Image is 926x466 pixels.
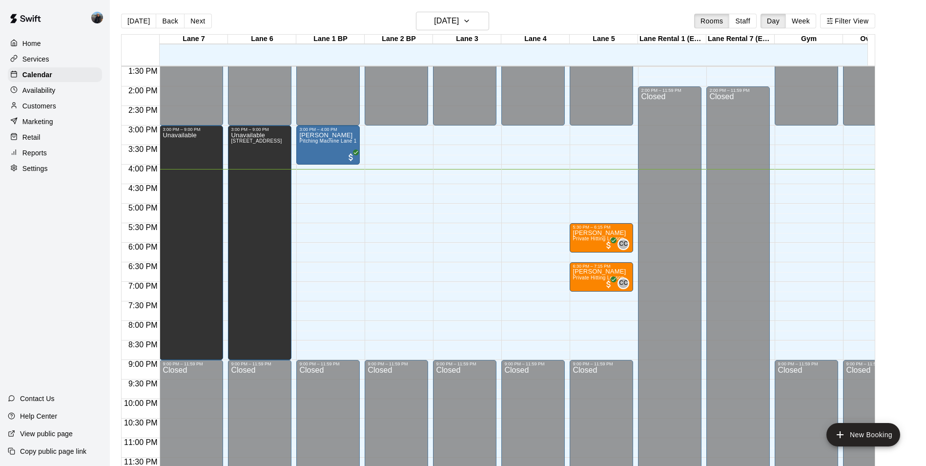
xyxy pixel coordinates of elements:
[231,127,288,132] div: 3:00 PM – 9:00 PM
[163,127,220,132] div: 3:00 PM – 9:00 PM
[843,35,911,44] div: Over Flow
[638,35,706,44] div: Lane Rental 1 (Early Bird)
[604,279,614,289] span: All customers have paid
[22,54,49,64] p: Services
[8,52,102,66] a: Services
[126,165,160,173] span: 4:00 PM
[156,14,185,28] button: Back
[91,12,103,23] img: Coach Cruz
[619,278,628,288] span: CC
[296,35,365,44] div: Lane 1 BP
[436,361,494,366] div: 9:00 PM – 11:59 PM
[22,39,41,48] p: Home
[570,35,638,44] div: Lane 5
[22,164,48,173] p: Settings
[89,8,110,27] div: Coach Cruz
[126,67,160,75] span: 1:30 PM
[617,238,629,250] div: Coach Carlos
[126,321,160,329] span: 8:00 PM
[729,14,757,28] button: Staff
[619,239,628,249] span: CC
[8,114,102,129] a: Marketing
[126,282,160,290] span: 7:00 PM
[126,204,160,212] span: 5:00 PM
[126,380,160,388] span: 9:30 PM
[621,238,629,250] span: Coach Carlos
[184,14,211,28] button: Next
[820,14,875,28] button: Filter View
[346,152,356,162] span: All customers have paid
[126,340,160,349] span: 8:30 PM
[761,14,786,28] button: Day
[434,14,459,28] h6: [DATE]
[126,126,160,134] span: 3:00 PM
[20,446,86,456] p: Copy public page link
[299,361,357,366] div: 9:00 PM – 11:59 PM
[160,126,223,360] div: 3:00 PM – 9:00 PM: Unavailable
[368,361,425,366] div: 9:00 PM – 11:59 PM
[126,86,160,95] span: 2:00 PM
[416,12,489,30] button: [DATE]
[22,117,53,127] p: Marketing
[573,264,630,269] div: 6:30 PM – 7:15 PM
[8,130,102,145] a: Retail
[8,99,102,113] a: Customers
[126,301,160,310] span: 7:30 PM
[826,423,900,446] button: add
[694,14,729,28] button: Rooms
[8,67,102,82] a: Calendar
[22,132,41,142] p: Retail
[22,70,52,80] p: Calendar
[504,361,562,366] div: 9:00 PM – 11:59 PM
[778,361,835,366] div: 9:00 PM – 11:59 PM
[22,101,56,111] p: Customers
[22,148,47,158] p: Reports
[20,394,55,403] p: Contact Us
[228,126,291,360] div: 3:00 PM – 9:00 PM: Unavailable
[570,262,633,292] div: 6:30 PM – 7:15 PM: Travis Comer
[163,361,220,366] div: 9:00 PM – 11:59 PM
[299,138,356,144] span: Pitching Machine Lane 1
[228,35,296,44] div: Lane 6
[785,14,816,28] button: Week
[126,243,160,251] span: 6:00 PM
[604,240,614,250] span: All customers have paid
[20,429,73,439] p: View public page
[709,88,767,93] div: 2:00 PM – 11:59 PM
[8,161,102,176] a: Settings
[573,275,624,280] span: Private Hitting Lesson
[501,35,570,44] div: Lane 4
[641,88,699,93] div: 2:00 PM – 11:59 PM
[126,106,160,114] span: 2:30 PM
[8,146,102,160] a: Reports
[621,277,629,289] span: Coach Carlos
[846,361,904,366] div: 9:00 PM – 11:59 PM
[8,36,102,51] a: Home
[122,438,160,446] span: 11:00 PM
[365,35,433,44] div: Lane 2 BP
[122,419,160,427] span: 10:30 PM
[126,184,160,192] span: 4:30 PM
[20,411,57,421] p: Help Center
[22,85,56,95] p: Availability
[122,458,160,466] span: 11:30 PM
[706,35,775,44] div: Lane Rental 7 (Early Bird)
[160,35,228,44] div: Lane 7
[8,83,102,98] a: Availability
[299,127,357,132] div: 3:00 PM – 4:00 PM
[573,236,624,241] span: Private Hitting Lesson
[231,138,282,144] span: [STREET_ADDRESS]
[617,277,629,289] div: Coach Carlos
[126,223,160,232] span: 5:30 PM
[231,361,288,366] div: 9:00 PM – 11:59 PM
[126,262,160,271] span: 6:30 PM
[126,145,160,153] span: 3:30 PM
[296,126,360,165] div: 3:00 PM – 4:00 PM: Wyatt Neil
[573,225,630,230] div: 5:30 PM – 6:15 PM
